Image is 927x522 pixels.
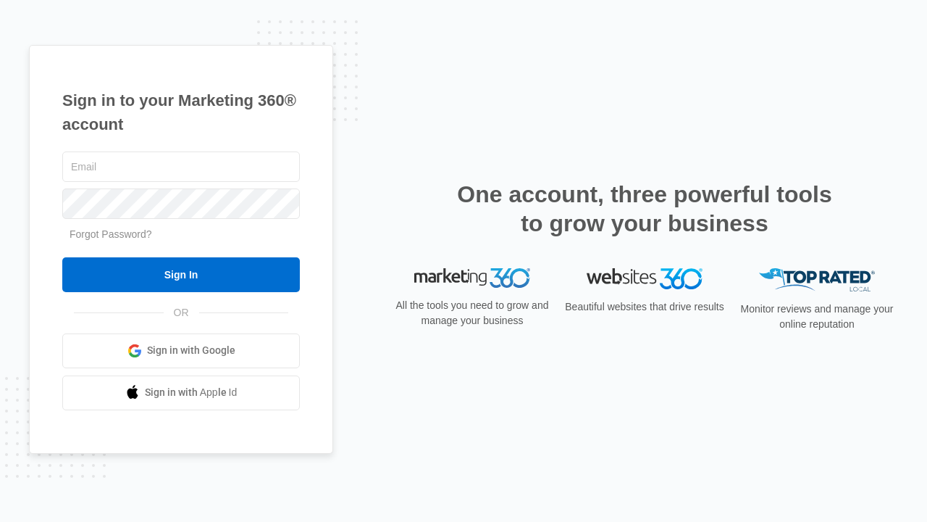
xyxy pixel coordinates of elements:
[62,88,300,136] h1: Sign in to your Marketing 360® account
[736,302,898,332] p: Monitor reviews and manage your online reputation
[563,299,726,315] p: Beautiful websites that drive results
[147,343,235,358] span: Sign in with Google
[62,376,300,410] a: Sign in with Apple Id
[70,228,152,240] a: Forgot Password?
[759,268,875,292] img: Top Rated Local
[164,305,199,320] span: OR
[62,257,300,292] input: Sign In
[391,298,553,328] p: All the tools you need to grow and manage your business
[145,385,238,400] span: Sign in with Apple Id
[62,333,300,368] a: Sign in with Google
[453,180,836,238] h2: One account, three powerful tools to grow your business
[587,268,702,289] img: Websites 360
[62,152,300,182] input: Email
[414,268,530,289] img: Marketing 360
